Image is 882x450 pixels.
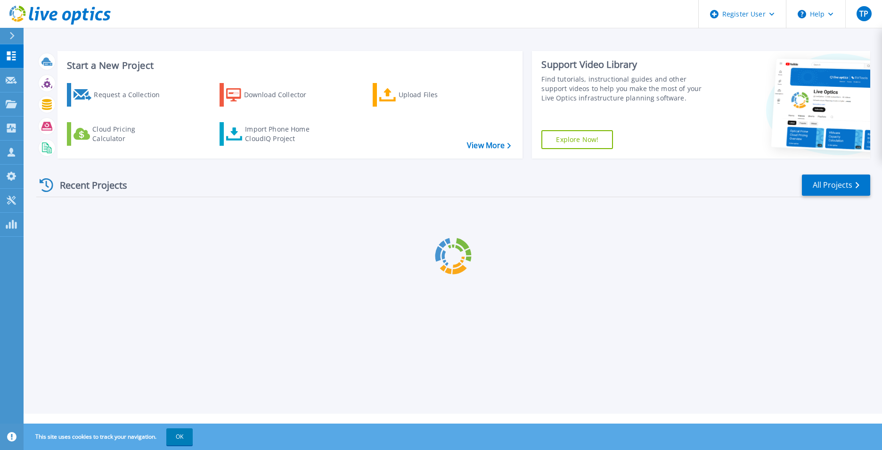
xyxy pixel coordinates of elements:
[67,83,172,107] a: Request a Collection
[67,122,172,146] a: Cloud Pricing Calculator
[541,75,713,103] div: Find tutorials, instructional guides and other support videos to help you make the most of your L...
[94,85,169,104] div: Request a Collection
[67,60,511,71] h3: Start a New Project
[859,10,868,17] span: TP
[467,141,511,150] a: View More
[244,85,319,104] div: Download Collector
[399,85,474,104] div: Upload Files
[166,428,193,445] button: OK
[36,174,140,197] div: Recent Projects
[541,130,613,149] a: Explore Now!
[541,58,713,71] div: Support Video Library
[802,175,870,196] a: All Projects
[220,83,325,107] a: Download Collector
[92,125,168,143] div: Cloud Pricing Calculator
[373,83,478,107] a: Upload Files
[245,125,318,143] div: Import Phone Home CloudIQ Project
[26,428,193,445] span: This site uses cookies to track your navigation.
